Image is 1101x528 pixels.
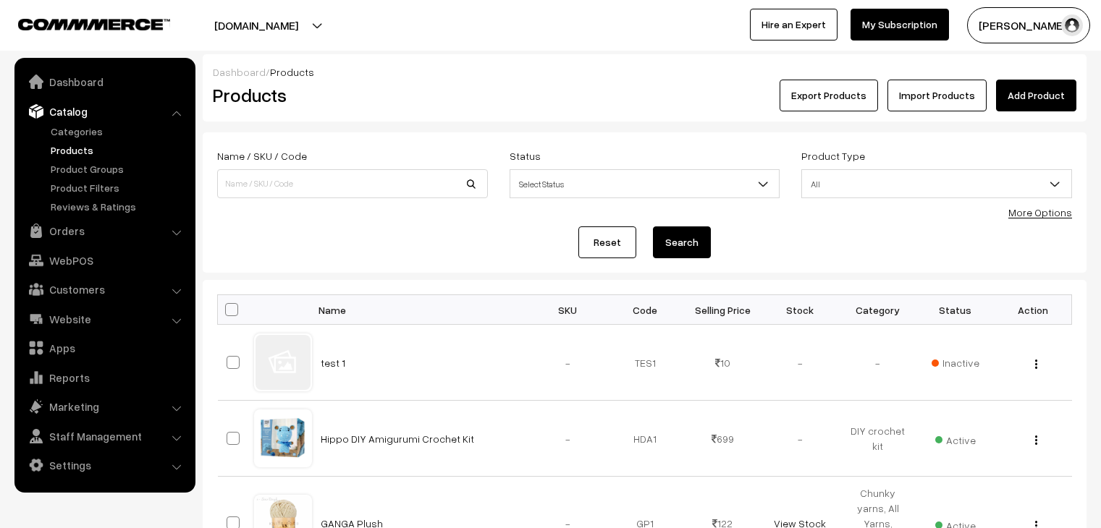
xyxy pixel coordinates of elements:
[18,19,170,30] img: COMMMERCE
[47,142,190,158] a: Products
[18,218,190,244] a: Orders
[529,325,607,401] td: -
[510,148,541,163] label: Status
[578,226,636,258] a: Reset
[653,226,711,258] button: Search
[839,325,916,401] td: -
[47,124,190,139] a: Categories
[217,148,307,163] label: Name / SKU / Code
[18,247,190,273] a: WebPOS
[932,355,979,370] span: Inactive
[312,295,529,325] th: Name
[607,325,684,401] td: TES1
[47,161,190,176] a: Product Groups
[18,69,190,95] a: Dashboard
[18,335,190,361] a: Apps
[762,295,839,325] th: Stock
[321,357,345,369] a: test 1
[684,325,762,401] td: 10
[18,452,190,478] a: Settings
[851,9,949,41] a: My Subscription
[529,401,607,477] td: -
[18,276,190,302] a: Customers
[270,66,314,78] span: Products
[801,148,865,163] label: Product Type
[684,295,762,325] th: Selling Price
[1008,206,1072,218] a: More Options
[839,295,916,325] th: Category
[164,7,349,43] button: [DOMAIN_NAME]
[996,80,1076,111] a: Add Product
[684,401,762,477] td: 699
[887,80,987,111] a: Import Products
[607,401,684,477] td: HDA1
[916,295,994,325] th: Status
[607,295,684,325] th: Code
[18,14,145,32] a: COMMMERCE
[18,98,190,124] a: Catalog
[529,295,607,325] th: SKU
[18,365,190,391] a: Reports
[18,306,190,332] a: Website
[801,169,1072,198] span: All
[213,64,1076,80] div: /
[839,401,916,477] td: DIY crochet kit
[780,80,878,111] button: Export Products
[213,84,486,106] h2: Products
[802,171,1071,197] span: All
[510,169,780,198] span: Select Status
[1035,435,1037,445] img: Menu
[18,423,190,449] a: Staff Management
[47,180,190,195] a: Product Filters
[510,171,780,197] span: Select Status
[18,393,190,420] a: Marketing
[762,325,839,401] td: -
[217,169,488,198] input: Name / SKU / Code
[762,401,839,477] td: -
[321,433,474,445] a: Hippo DIY Amigurumi Crochet Kit
[213,66,266,78] a: Dashboard
[750,9,838,41] a: Hire an Expert
[935,429,976,448] span: Active
[967,7,1090,43] button: [PERSON_NAME]…
[1035,359,1037,369] img: Menu
[1061,14,1083,36] img: user
[47,199,190,214] a: Reviews & Ratings
[994,295,1071,325] th: Action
